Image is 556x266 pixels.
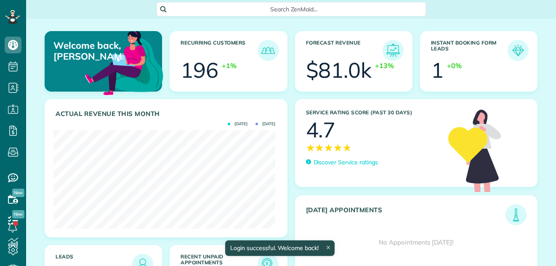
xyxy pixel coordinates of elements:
[510,42,527,59] img: icon_form_leads-04211a6a04a5b2264e4ee56bc0799ec3eb69b7e499cbb523a139df1d13a81ae0.png
[83,21,165,103] img: dashboard_welcome-42a62b7d889689a78055ac9021e634bf52bae3f8056760290aed330b23ab8690.png
[333,140,343,155] span: ★
[12,210,24,219] span: New
[314,158,378,167] p: Discover Service ratings
[508,206,524,223] img: icon_todays_appointments-901f7ab196bb0bea1936b74009e4eb5ffbc2d2711fa7634e0d609ed5ef32b18b.png
[181,60,218,81] div: 196
[306,110,440,116] h3: Service Rating score (past 30 days)
[306,60,372,81] div: $81.0k
[53,40,123,62] p: Welcome back, [PERSON_NAME]!
[306,140,315,155] span: ★
[295,225,537,260] div: No Appointments [DATE]!
[260,42,277,59] img: icon_recurring_customers-cf858462ba22bcd05b5a5880d41d6543d210077de5bb9ebc9590e49fd87d84ed.png
[56,110,279,118] h3: Actual Revenue this month
[324,140,333,155] span: ★
[255,122,275,126] span: [DATE]
[306,206,506,225] h3: [DATE] Appointments
[225,240,335,256] div: Login successful. Welcome back!
[306,119,336,140] div: 4.7
[375,61,394,71] div: +13%
[343,140,352,155] span: ★
[431,60,444,81] div: 1
[222,61,237,71] div: +1%
[306,158,378,167] a: Discover Service ratings
[228,122,247,126] span: [DATE]
[306,40,383,61] h3: Forecast Revenue
[431,40,508,61] h3: Instant Booking Form Leads
[385,42,402,59] img: icon_forecast_revenue-8c13a41c7ed35a8dcfafea3cbb826a0462acb37728057bba2d056411b612bbbe.png
[181,40,257,61] h3: Recurring Customers
[447,61,462,71] div: +0%
[315,140,324,155] span: ★
[12,189,24,197] span: New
